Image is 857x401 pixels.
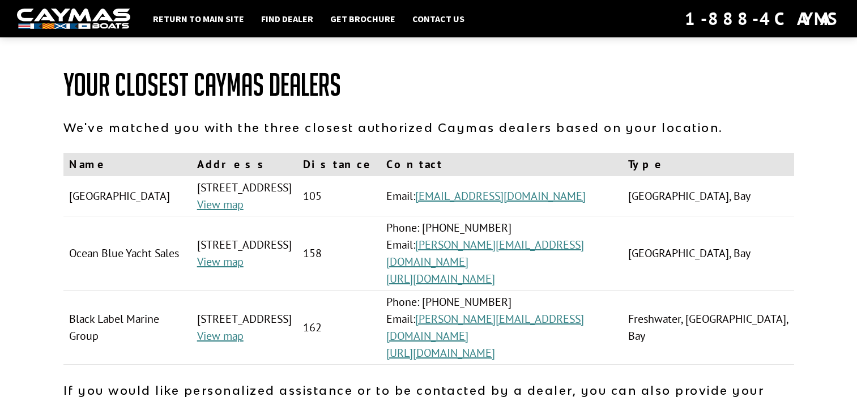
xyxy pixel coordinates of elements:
a: Find Dealer [255,11,319,26]
a: [URL][DOMAIN_NAME] [386,345,495,360]
td: Freshwater, [GEOGRAPHIC_DATA], Bay [623,291,794,365]
td: [GEOGRAPHIC_DATA], Bay [623,216,794,291]
a: [URL][DOMAIN_NAME] [386,271,495,286]
th: Contact [381,153,623,176]
a: View map [197,197,244,212]
td: [GEOGRAPHIC_DATA], Bay [623,176,794,216]
a: View map [197,329,244,343]
a: [PERSON_NAME][EMAIL_ADDRESS][DOMAIN_NAME] [386,237,584,269]
td: Ocean Blue Yacht Sales [63,216,191,291]
td: Phone: [PHONE_NUMBER] Email: [381,291,623,365]
td: Black Label Marine Group [63,291,191,365]
td: [GEOGRAPHIC_DATA] [63,176,191,216]
a: Return to main site [147,11,250,26]
td: 162 [297,291,381,365]
a: [EMAIL_ADDRESS][DOMAIN_NAME] [415,189,586,203]
th: Distance [297,153,381,176]
a: Get Brochure [325,11,401,26]
a: View map [197,254,244,269]
th: Address [191,153,297,176]
td: [STREET_ADDRESS] [191,216,297,291]
div: 1-888-4CAYMAS [685,6,840,31]
a: [PERSON_NAME][EMAIL_ADDRESS][DOMAIN_NAME] [386,312,584,343]
td: 105 [297,176,381,216]
p: We've matched you with the three closest authorized Caymas dealers based on your location. [63,119,794,136]
th: Name [63,153,191,176]
a: Contact Us [407,11,470,26]
td: [STREET_ADDRESS] [191,291,297,365]
td: [STREET_ADDRESS] [191,176,297,216]
h1: Your Closest Caymas Dealers [63,68,794,102]
img: white-logo-c9c8dbefe5ff5ceceb0f0178aa75bf4bb51f6bca0971e226c86eb53dfe498488.png [17,8,130,29]
td: Phone: [PHONE_NUMBER] Email: [381,216,623,291]
td: Email: [381,176,623,216]
td: 158 [297,216,381,291]
th: Type [623,153,794,176]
